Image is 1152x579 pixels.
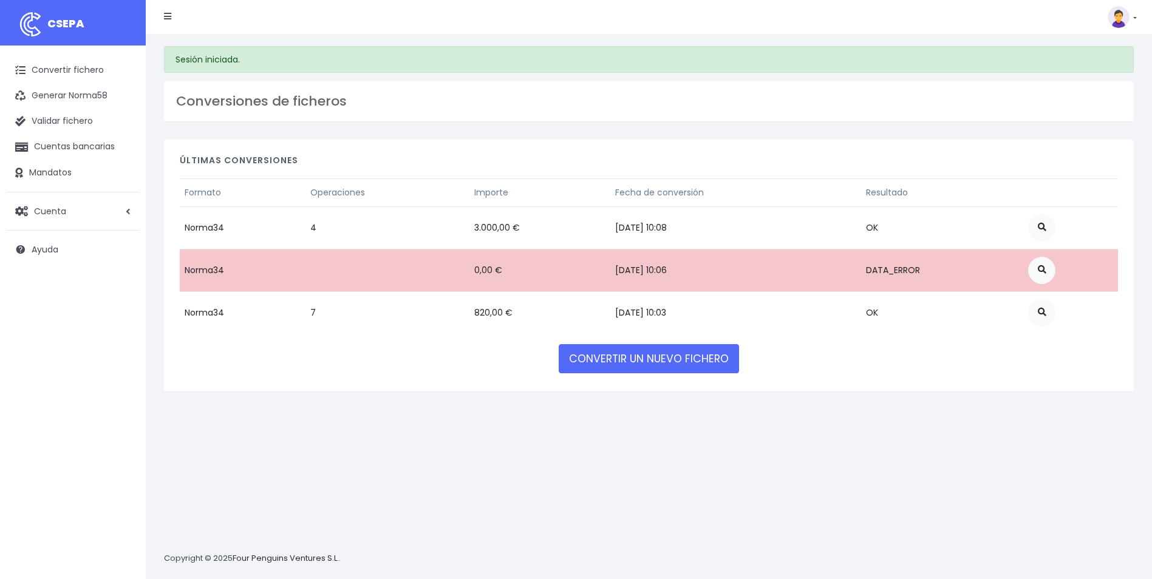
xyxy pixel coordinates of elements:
[180,155,1118,172] h4: Últimas conversiones
[861,249,1024,291] td: DATA_ERROR
[861,291,1024,334] td: OK
[32,243,58,256] span: Ayuda
[610,206,861,249] td: [DATE] 10:08
[861,206,1024,249] td: OK
[6,83,140,109] a: Generar Norma58
[1108,6,1130,28] img: profile
[6,237,140,262] a: Ayuda
[233,552,339,564] a: Four Penguins Ventures S.L.
[305,206,469,249] td: 4
[176,93,1122,109] h3: Conversiones de ficheros
[180,178,305,206] th: Formato
[610,249,861,291] td: [DATE] 10:06
[34,205,66,217] span: Cuenta
[610,291,861,334] td: [DATE] 10:03
[559,344,739,373] a: CONVERTIR UN NUEVO FICHERO
[469,206,610,249] td: 3.000,00 €
[305,178,469,206] th: Operaciones
[6,198,140,224] a: Cuenta
[180,206,305,249] td: Norma34
[47,16,84,31] span: CSEPA
[6,109,140,134] a: Validar fichero
[15,9,46,39] img: logo
[305,291,469,334] td: 7
[861,178,1024,206] th: Resultado
[164,552,341,565] p: Copyright © 2025 .
[469,291,610,334] td: 820,00 €
[180,249,305,291] td: Norma34
[180,291,305,334] td: Norma34
[6,134,140,160] a: Cuentas bancarias
[164,46,1134,73] div: Sesión iniciada.
[6,160,140,186] a: Mandatos
[469,178,610,206] th: Importe
[469,249,610,291] td: 0,00 €
[610,178,861,206] th: Fecha de conversión
[6,58,140,83] a: Convertir fichero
